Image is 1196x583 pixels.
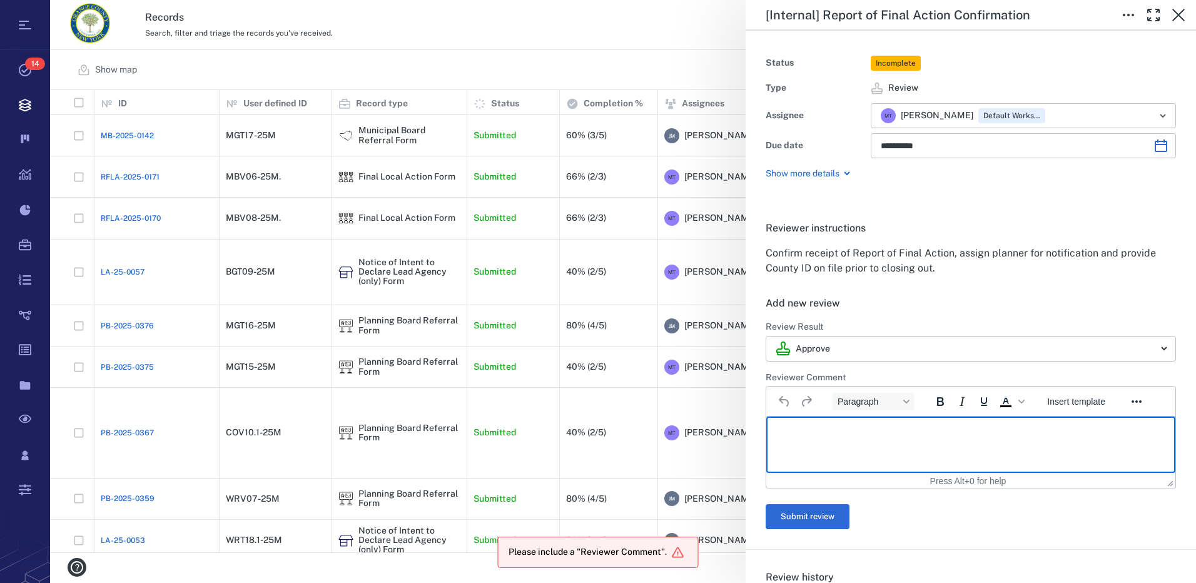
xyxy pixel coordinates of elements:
h6: Reviewer Comment [766,372,1176,384]
button: Underline [973,393,995,410]
div: Please include a "Reviewer Comment". [509,541,667,564]
span: Default Workspace [981,111,1043,121]
body: Rich Text Area. Press ALT-0 for help. [10,10,399,21]
button: Toggle Fullscreen [1141,3,1166,28]
div: Status [766,54,866,72]
div: M T [881,108,896,123]
button: Reveal or hide additional toolbar items [1126,393,1147,410]
h5: [Internal] Report of Final Action Confirmation [766,8,1030,23]
span: 14 [25,58,45,70]
div: Type [766,79,866,97]
button: Bold [930,393,951,410]
button: Choose date, selected date is Oct 15, 2025 [1148,133,1173,158]
div: Press Alt+0 for help [903,476,1034,486]
span: Help [28,9,54,20]
div: Assignee [766,107,866,124]
iframe: Rich Text Area [766,417,1175,473]
div: Press the Up and Down arrow keys to resize the editor. [1167,475,1173,487]
p: Confirm receipt of Report of Final Action, assign planner for notification and provide County ID ... [766,246,1176,276]
span: Review [888,82,918,94]
div: Due date [766,137,866,155]
button: Insert template [1042,393,1110,410]
span: Incomplete [873,58,918,69]
div: Text color Black [995,393,1026,410]
button: Italic [951,393,973,410]
p: Approve [796,343,830,355]
button: Redo [796,393,817,410]
h6: Reviewer instructions [766,221,1176,236]
button: Open [1154,107,1172,124]
h6: Review Result [766,321,1176,333]
button: Close [1166,3,1191,28]
span: [PERSON_NAME] [901,109,973,122]
button: Undo [774,393,795,410]
span: Paragraph [838,397,899,407]
p: Show more details [766,168,839,180]
button: Submit review [766,504,849,529]
span: Insert template [1047,397,1105,407]
h6: Add new review [766,296,1176,311]
button: Block Paragraph [833,393,914,410]
button: Toggle to Edit Boxes [1116,3,1141,28]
